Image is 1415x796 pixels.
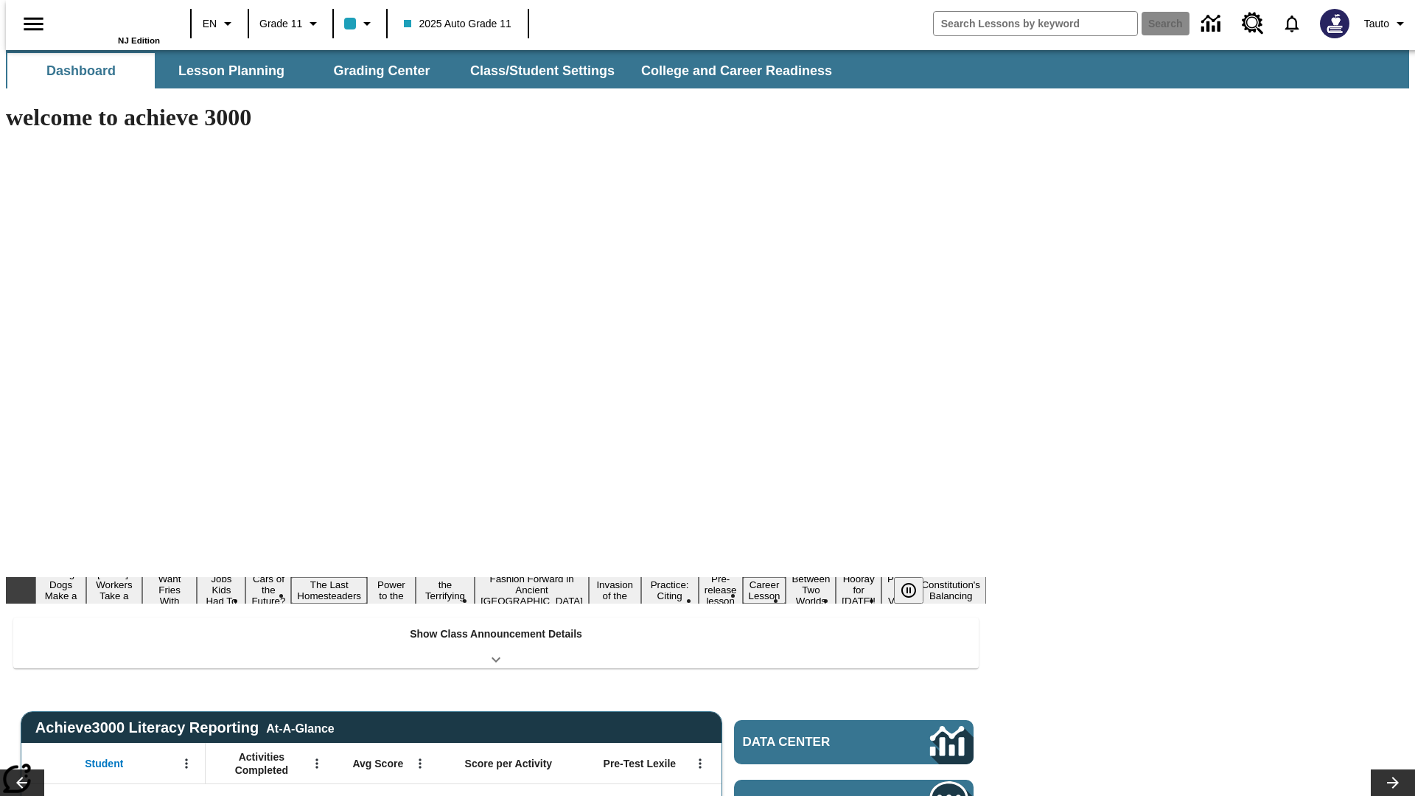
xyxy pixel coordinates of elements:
span: Student [85,757,123,770]
span: 2025 Auto Grade 11 [404,16,511,32]
button: Class color is light blue. Change class color [338,10,382,37]
button: Slide 2 Labor Day: Workers Take a Stand [86,566,141,615]
button: Pause [894,577,923,604]
span: EN [203,16,217,32]
button: Open Menu [175,753,198,775]
button: Open side menu [12,2,55,46]
div: Show Class Announcement Details [13,618,979,668]
button: Open Menu [306,753,328,775]
button: Slide 14 Between Two Worlds [786,571,836,609]
span: Score per Activity [465,757,553,770]
a: Home [64,7,160,36]
button: Class/Student Settings [458,53,626,88]
button: Slide 12 Pre-release lesson [699,571,743,609]
button: Grading Center [308,53,455,88]
p: Show Class Announcement Details [410,626,582,642]
button: Open Menu [689,753,711,775]
button: Slide 6 The Last Homesteaders [291,577,367,604]
span: NJ Edition [118,36,160,45]
button: Lesson Planning [158,53,305,88]
button: Slide 9 Fashion Forward in Ancient Rome [475,571,589,609]
button: Dashboard [7,53,155,88]
a: Resource Center, Will open in new tab [1233,4,1273,43]
button: Slide 4 Dirty Jobs Kids Had To Do [197,560,245,620]
div: Pause [894,577,938,604]
input: search field [934,12,1137,35]
span: Activities Completed [213,750,310,777]
span: Pre-Test Lexile [604,757,677,770]
button: Slide 13 Career Lesson [743,577,786,604]
button: Slide 1 Diving Dogs Make a Splash [35,566,86,615]
h1: welcome to achieve 3000 [6,104,986,131]
img: Avatar [1320,9,1349,38]
button: Slide 8 Attack of the Terrifying Tomatoes [416,566,475,615]
span: Achieve3000 Literacy Reporting [35,719,335,736]
button: Slide 16 Point of View [881,571,915,609]
button: Lesson carousel, Next [1371,769,1415,796]
button: Slide 5 Cars of the Future? [245,571,291,609]
button: Language: EN, Select a language [196,10,243,37]
button: Grade: Grade 11, Select a grade [254,10,328,37]
button: Slide 11 Mixed Practice: Citing Evidence [641,566,699,615]
div: SubNavbar [6,50,1409,88]
button: Slide 7 Solar Power to the People [367,566,416,615]
div: Home [64,5,160,45]
a: Data Center [734,720,974,764]
span: Data Center [743,735,881,750]
button: Select a new avatar [1311,4,1358,43]
button: Slide 17 The Constitution's Balancing Act [915,566,986,615]
button: College and Career Readiness [629,53,844,88]
button: Profile/Settings [1358,10,1415,37]
div: SubNavbar [6,53,845,88]
a: Notifications [1273,4,1311,43]
button: Slide 3 Do You Want Fries With That? [142,560,198,620]
span: Avg Score [352,757,403,770]
button: Slide 10 The Invasion of the Free CD [589,566,641,615]
span: Grade 11 [259,16,302,32]
button: Slide 15 Hooray for Constitution Day! [836,571,881,609]
span: Tauto [1364,16,1389,32]
a: Data Center [1192,4,1233,44]
button: Open Menu [409,753,431,775]
div: At-A-Glance [266,719,334,736]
